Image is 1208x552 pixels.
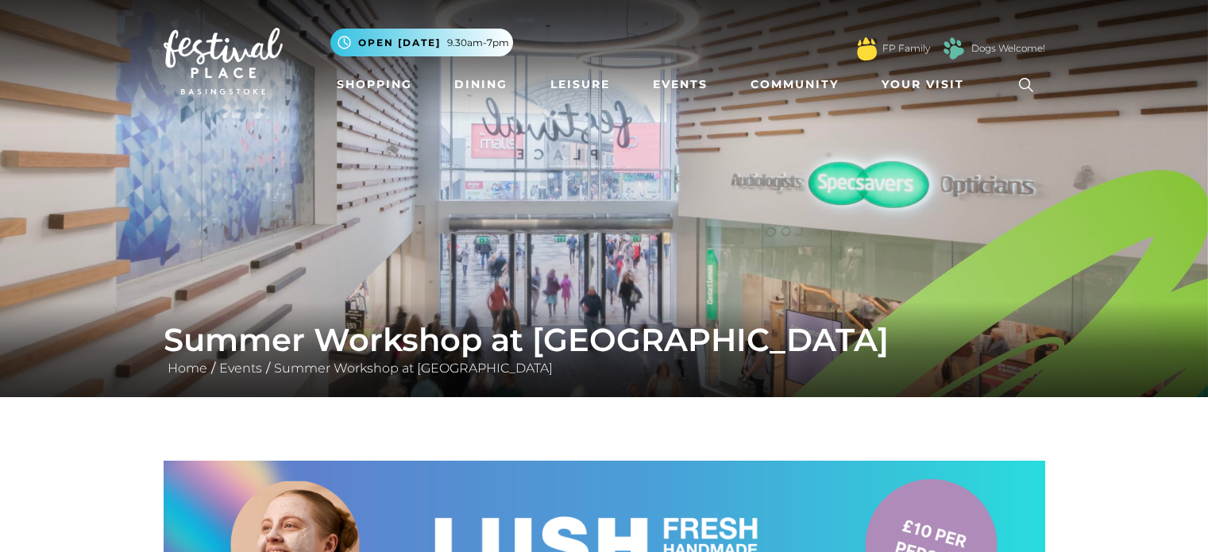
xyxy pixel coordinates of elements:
[330,29,513,56] button: Open [DATE] 9.30am-7pm
[152,321,1057,378] div: / /
[544,70,616,99] a: Leisure
[358,36,441,50] span: Open [DATE]
[971,41,1045,56] a: Dogs Welcome!
[330,70,419,99] a: Shopping
[164,321,1045,359] h1: Summer Workshop at [GEOGRAPHIC_DATA]
[646,70,714,99] a: Events
[875,70,978,99] a: Your Visit
[164,28,283,95] img: Festival Place Logo
[882,41,930,56] a: FP Family
[447,36,509,50] span: 9.30am-7pm
[882,76,964,93] span: Your Visit
[270,361,557,376] a: Summer Workshop at [GEOGRAPHIC_DATA]
[448,70,514,99] a: Dining
[215,361,266,376] a: Events
[164,361,211,376] a: Home
[744,70,845,99] a: Community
